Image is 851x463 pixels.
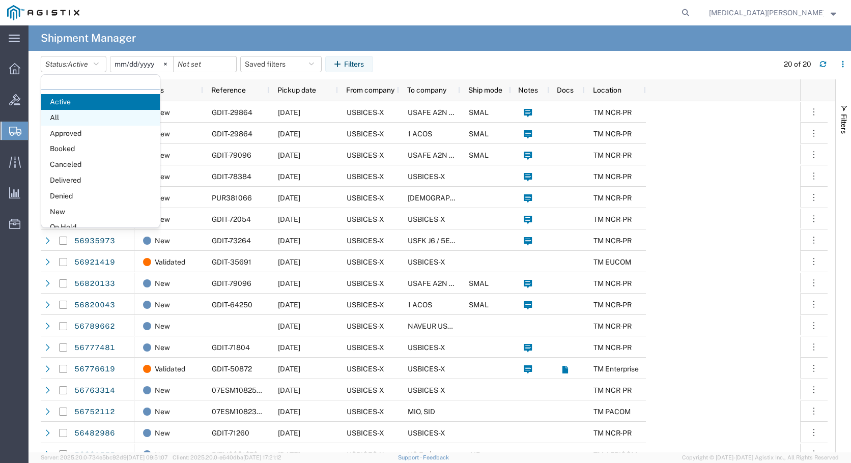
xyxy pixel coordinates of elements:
span: USBICES-X [347,108,384,117]
span: New [155,294,170,315]
span: 10/17/2025 [278,130,300,138]
span: 10/03/2025 [278,343,300,352]
span: New [41,204,160,220]
span: 09/24/2025 [278,258,300,266]
span: SMAL [469,108,489,117]
span: TM NCR-PR [593,215,632,223]
span: Reference [211,86,246,94]
button: [MEDICAL_DATA][PERSON_NAME]-[PERSON_NAME] [708,7,837,19]
span: New [155,337,170,358]
span: USBICES-X [408,172,445,181]
a: 56820133 [74,276,116,292]
span: Notes [518,86,538,94]
span: New [155,315,170,337]
span: GDIT-72054 [212,215,251,223]
span: 10/17/2025 [278,108,300,117]
span: [DATE] 17:21:12 [243,454,281,460]
span: TM NCR-PR [593,151,632,159]
span: New [155,166,170,187]
a: 56482986 [74,425,116,442]
span: 09/09/2025 [278,386,300,394]
span: SMAL [469,301,489,309]
span: SMAL [469,130,489,138]
span: Active [41,94,160,110]
span: GDIT-79096 [212,279,251,287]
span: USBICES-X [347,365,384,373]
span: New [155,209,170,230]
span: New [155,187,170,209]
input: Not set [110,56,173,72]
span: Filters [840,114,848,134]
span: USAFE A2N USBICES-X (EUCOM) [408,108,518,117]
span: Approved [41,126,160,141]
span: Canceled [41,157,160,172]
span: 1 ACOS [408,301,432,309]
span: 10/09/2025 [278,151,300,159]
span: TM NCR-PR [593,279,632,287]
span: USBICES-X [347,429,384,437]
button: Saved filters [240,56,322,72]
span: GDIT-71804 [212,343,250,352]
a: 56820043 [74,297,116,313]
span: USBICES-X [347,130,384,138]
span: US Embassy Mexico [408,450,523,458]
span: TM AFRICOM [593,450,637,458]
span: Client: 2025.20.0-e640dba [173,454,281,460]
input: Not set [174,56,236,72]
button: Status:Active [41,56,106,72]
span: New [155,102,170,123]
span: USBICES-X [408,386,445,394]
span: 09/25/2025 [278,279,300,287]
a: 56921419 [74,254,116,271]
span: RITM0081270 [212,450,258,458]
span: TM NCR-PR [593,429,632,437]
span: Delivered [41,172,160,188]
span: TM NCR-PR [593,130,632,138]
span: From company [346,86,394,94]
span: USBICES-X [347,386,384,394]
span: Location [593,86,621,94]
span: US ARMY [408,194,508,202]
span: PUR381066 [212,194,252,202]
span: 10/03/2025 [278,215,300,223]
span: Copyright © [DATE]-[DATE] Agistix Inc., All Rights Reserved [682,453,839,462]
span: NAVEUR USBICES-X (EUCOM) [408,322,507,330]
span: Docs [557,86,574,94]
span: USAFE A2N USBICES-X (EUCOM) [408,151,518,159]
span: New [155,123,170,144]
span: USBICES-X [347,279,384,287]
span: On Hold [41,219,160,235]
span: New [155,230,170,251]
span: New [155,144,170,166]
span: USFK J6 / 5EK325 KOAM [408,237,491,245]
span: TM NCR-PR [593,322,632,330]
span: USBICES-X [408,365,445,373]
span: 09/09/2025 [278,450,300,458]
span: Server: 2025.20.0-734e5bc92d9 [41,454,168,460]
span: TM NCR-PR [593,172,632,181]
span: Booked [41,141,160,157]
span: 09/18/2025 [278,301,300,309]
span: 09/11/2025 [278,408,300,416]
h4: Shipment Manager [41,25,136,51]
span: All [41,110,160,126]
span: Validated [155,251,185,273]
span: USBICES-X [347,151,384,159]
span: TM NCR-PR [593,237,632,245]
span: TM NCR-PR [593,301,632,309]
span: USBICES-X [347,408,384,416]
span: GDIT-79096 [212,151,251,159]
span: TM NCR-PR [593,108,632,117]
span: GDIT-50872 [212,365,252,373]
a: 56776619 [74,361,116,378]
button: Filters [325,56,373,72]
span: TM NCR-PR [593,343,632,352]
span: Alexia Massiah-Alexis [709,7,824,18]
span: GDIT-78384 [212,172,251,181]
span: 10/16/2025 [278,194,300,202]
span: Validated [155,358,185,380]
span: GDIT-71260 [212,429,249,437]
span: 07ESM1082579 [212,386,265,394]
span: New [155,273,170,294]
a: Support [398,454,423,460]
